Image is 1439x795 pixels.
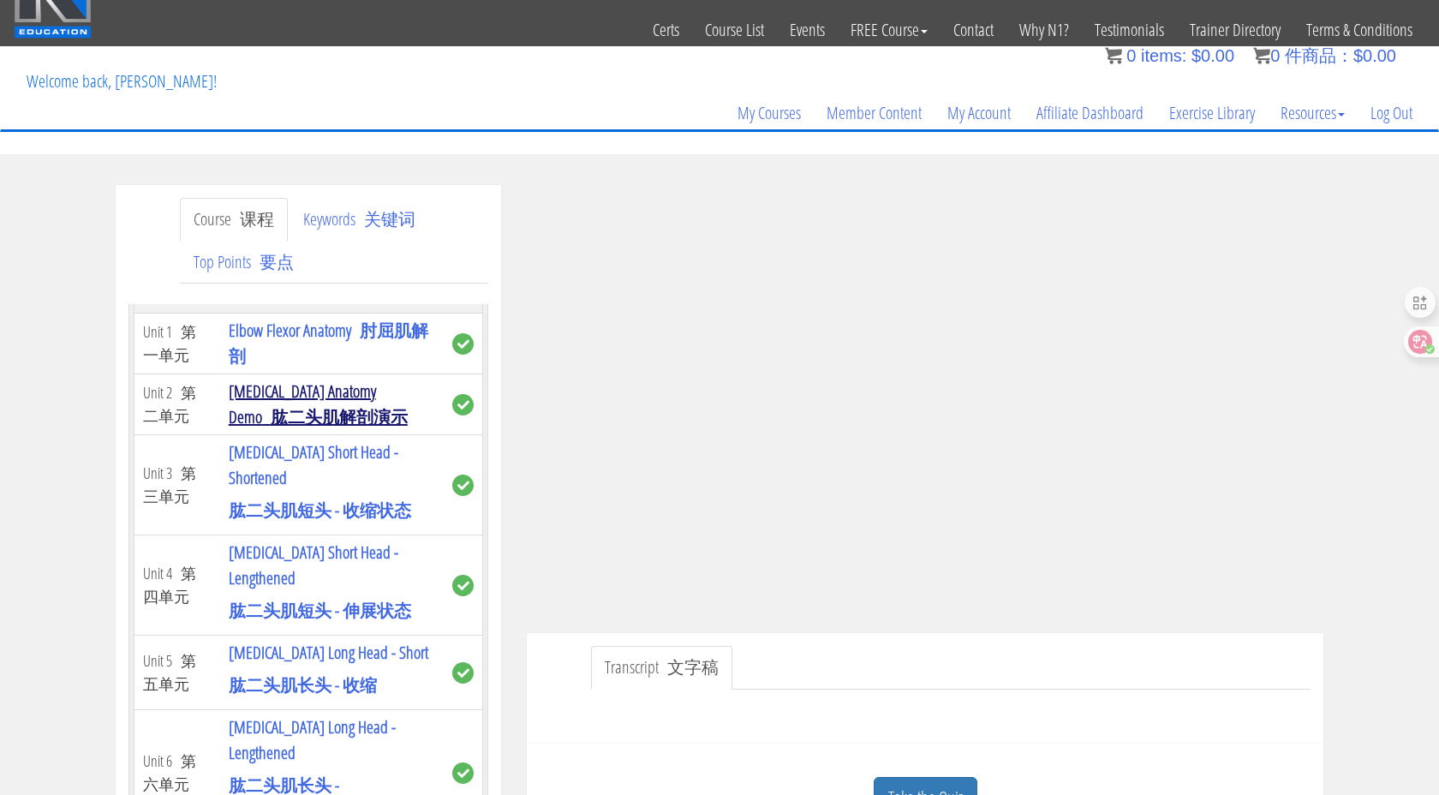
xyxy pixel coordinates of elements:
[134,535,220,635] td: Unit 4
[229,319,428,368] a: Elbow Flexor Anatomy 肘屈肌解剖
[1268,72,1358,154] a: Resources
[229,319,428,368] font: 肘屈肌解剖
[229,440,411,522] a: [MEDICAL_DATA] Short Head - Shortened肱二头肌短头 - 收缩状态
[229,541,411,622] a: [MEDICAL_DATA] Short Head - Lengthened肱二头肌短头 - 伸展状态
[667,655,719,678] font: 文字稿
[1024,72,1156,154] a: Affiliate Dashboard
[240,207,274,230] font: 课程
[591,646,732,690] a: Transcript 文字稿
[814,72,934,154] a: Member Content
[1191,46,1234,65] bdi: 0.00
[452,394,474,415] span: complete
[180,198,288,242] a: Course 课程
[364,207,415,230] font: 关键词
[452,575,474,596] span: complete
[229,599,411,622] font: 肱二头肌短头 - 伸展状态
[725,72,814,154] a: My Courses
[934,72,1024,154] a: My Account
[143,563,196,607] font: 第四单元
[229,641,428,696] a: [MEDICAL_DATA] Long Head - Short肱二头肌长头 - 收缩
[260,250,294,273] font: 要点
[452,662,474,684] span: complete
[1126,46,1136,65] span: 0
[143,463,196,506] font: 第三单元
[229,499,411,522] font: 肱二头肌短头 - 收缩状态
[1141,46,1186,65] span: items:
[1156,72,1268,154] a: Exercise Library
[143,382,196,426] font: 第二单元
[452,333,474,355] span: complete
[1105,47,1122,64] img: icon11.png
[1253,47,1270,64] img: icon11.png
[180,241,308,284] a: Top Points 要点
[452,762,474,784] span: complete
[271,405,408,428] font: 肱二头肌解剖演示
[1249,46,1396,65] font: 0 件商品：$0.00
[229,380,408,428] a: [MEDICAL_DATA] Anatomy Demo 肱二头肌解剖演示
[134,635,220,709] td: Unit 5
[14,47,230,116] p: Welcome back, [PERSON_NAME]!
[452,475,474,496] span: complete
[229,673,377,696] font: 肱二头肌长头 - 收缩
[1191,46,1201,65] span: $
[134,374,220,434] td: Unit 2
[134,313,220,374] td: Unit 1
[1105,46,1396,65] a: 0 items: $0.00 0 件商品：$0.00
[134,434,220,535] td: Unit 3
[290,198,429,242] a: Keywords 关键词
[1358,72,1425,154] a: Log Out
[143,650,196,694] font: 第五单元
[143,750,196,794] font: 第六单元
[143,321,196,365] font: 第一单元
